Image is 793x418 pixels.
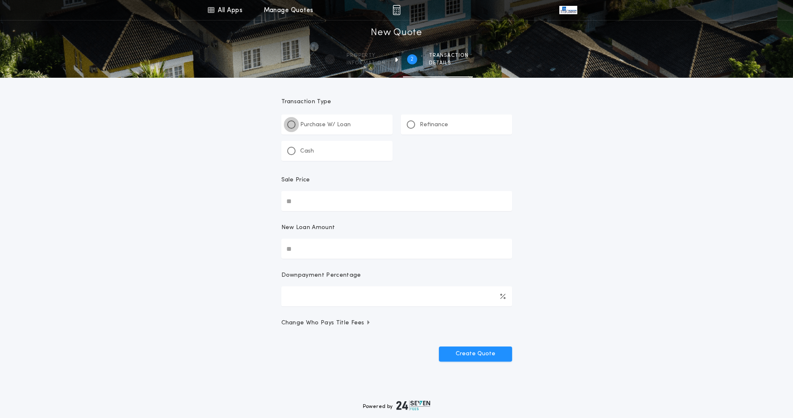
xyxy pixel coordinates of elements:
[281,271,361,280] p: Downpayment Percentage
[429,52,469,59] span: Transaction
[281,286,512,306] input: Downpayment Percentage
[347,60,385,66] span: information
[393,5,400,15] img: img
[396,400,431,410] img: logo
[281,191,512,211] input: Sale Price
[281,224,335,232] p: New Loan Amount
[411,56,413,63] h2: 2
[300,147,314,155] p: Cash
[281,239,512,259] input: New Loan Amount
[300,121,351,129] p: Purchase W/ Loan
[371,26,422,40] h1: New Quote
[363,400,431,410] div: Powered by
[281,176,310,184] p: Sale Price
[420,121,448,129] p: Refinance
[281,98,512,106] p: Transaction Type
[347,52,385,59] span: Property
[281,319,371,327] span: Change Who Pays Title Fees
[559,6,577,14] img: vs-icon
[439,347,512,362] button: Create Quote
[281,319,512,327] button: Change Who Pays Title Fees
[429,60,469,66] span: details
